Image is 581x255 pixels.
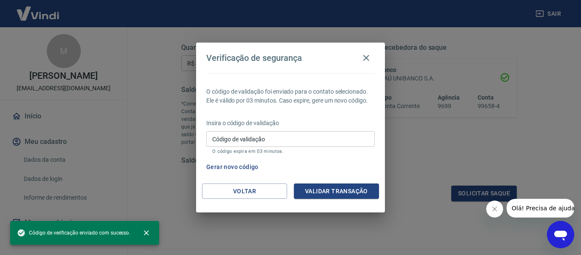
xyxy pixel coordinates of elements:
[203,159,262,175] button: Gerar novo código
[547,221,574,248] iframe: Botão para abrir a janela de mensagens
[5,6,71,13] span: Olá! Precisa de ajuda?
[202,183,287,199] button: Voltar
[206,119,375,128] p: Insira o código de validação
[17,229,130,237] span: Código de verificação enviado com sucesso.
[137,223,156,242] button: close
[212,149,369,154] p: O código expira em 03 minutos.
[486,201,503,218] iframe: Fechar mensagem
[294,183,379,199] button: Validar transação
[206,53,302,63] h4: Verificação de segurança
[507,199,574,218] iframe: Mensagem da empresa
[206,87,375,105] p: O código de validação foi enviado para o contato selecionado. Ele é válido por 03 minutos. Caso e...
